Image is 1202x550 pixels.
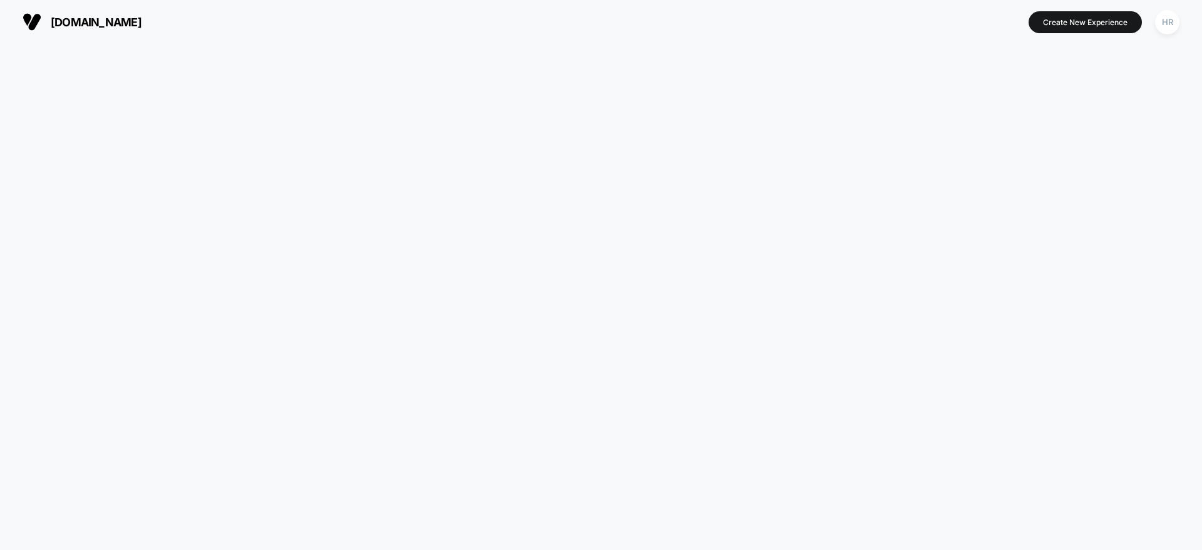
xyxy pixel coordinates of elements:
button: [DOMAIN_NAME] [19,12,145,32]
img: Visually logo [23,13,41,31]
button: Create New Experience [1029,11,1142,33]
div: HR [1155,10,1179,34]
button: HR [1151,9,1183,35]
span: [DOMAIN_NAME] [51,16,141,29]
